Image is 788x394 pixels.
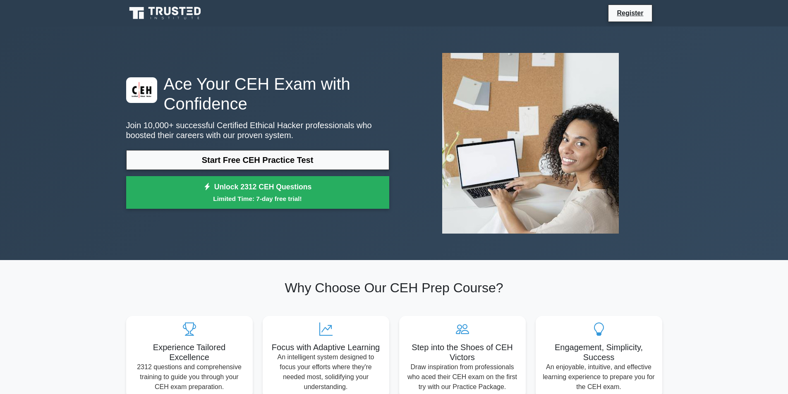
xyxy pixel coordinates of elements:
[269,342,383,352] h5: Focus with Adaptive Learning
[126,150,389,170] a: Start Free CEH Practice Test
[612,8,648,18] a: Register
[133,342,246,362] h5: Experience Tailored Excellence
[542,342,656,362] h5: Engagement, Simplicity, Success
[406,362,519,392] p: Draw inspiration from professionals who aced their CEH exam on the first try with our Practice Pa...
[133,362,246,392] p: 2312 questions and comprehensive training to guide you through your CEH exam preparation.
[126,176,389,209] a: Unlock 2312 CEH QuestionsLimited Time: 7-day free trial!
[542,362,656,392] p: An enjoyable, intuitive, and effective learning experience to prepare you for the CEH exam.
[126,120,389,140] p: Join 10,000+ successful Certified Ethical Hacker professionals who boosted their careers with our...
[126,74,389,114] h1: Ace Your CEH Exam with Confidence
[406,342,519,362] h5: Step into the Shoes of CEH Victors
[126,280,662,296] h2: Why Choose Our CEH Prep Course?
[137,194,379,203] small: Limited Time: 7-day free trial!
[269,352,383,392] p: An intelligent system designed to focus your efforts where they're needed most, solidifying your ...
